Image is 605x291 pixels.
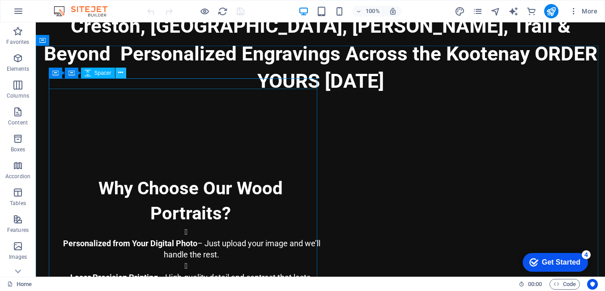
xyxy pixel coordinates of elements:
button: text_generator [508,6,519,17]
span: Spacer [94,70,111,76]
p: Features [7,227,29,234]
i: Commerce [526,6,537,17]
button: reload [217,6,228,17]
button: publish [544,4,558,18]
p: Tables [10,200,26,207]
button: Usercentrics [587,279,598,290]
button: commerce [526,6,537,17]
p: Content [8,119,28,126]
p: Columns [7,92,29,99]
span: Code [554,279,576,290]
div: 4 [66,2,75,11]
img: Editor Logo [51,6,119,17]
i: Pages (Ctrl+Alt+S) [473,6,483,17]
p: Images [9,253,27,261]
h6: 100% [366,6,380,17]
span: 00 00 [528,279,542,290]
i: Navigator [490,6,501,17]
i: On resize automatically adjust zoom level to fit chosen device. [389,7,397,15]
p: Favorites [6,39,29,46]
p: Elements [7,65,30,73]
button: Click here to leave preview mode and continue editing [199,6,210,17]
button: 100% [352,6,384,17]
div: Get Started 4 items remaining, 20% complete [7,4,72,23]
span: : [534,281,536,287]
h6: Session time [519,279,542,290]
a: Click to cancel selection. Double-click to open Pages [7,279,32,290]
span: More [569,7,597,16]
i: Reload page [217,6,228,17]
i: Publish [546,6,556,17]
i: AI Writer [508,6,519,17]
button: design [455,6,465,17]
div: Get Started [26,10,65,18]
i: Design (Ctrl+Alt+Y) [455,6,465,17]
p: Boxes [11,146,26,153]
p: Accordion [5,173,30,180]
button: More [566,4,601,18]
button: navigator [490,6,501,17]
button: pages [473,6,483,17]
button: Code [550,279,580,290]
